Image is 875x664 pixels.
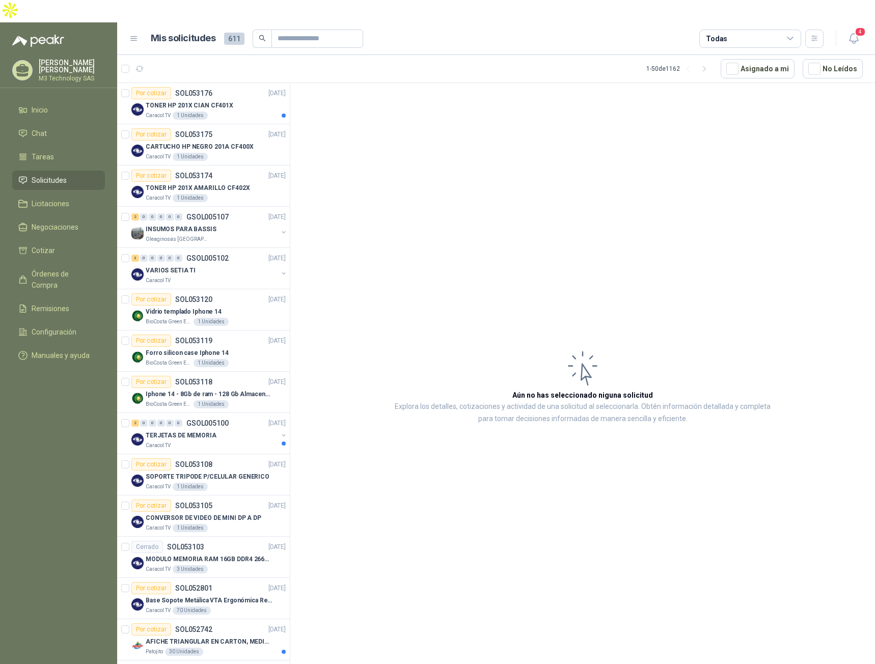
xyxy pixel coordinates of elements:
[259,35,266,42] span: search
[146,565,171,573] p: Caracol TV
[175,420,182,427] div: 0
[146,142,254,152] p: CARTUCHO HP NEGRO 201A CF400X
[131,640,144,652] img: Company Logo
[149,420,156,427] div: 0
[117,495,290,537] a: Por cotizarSOL053105[DATE] Company LogoCONVERSOR DE VIDEO DE MINI DP A DPCaracol TV1 Unidades
[268,336,286,346] p: [DATE]
[268,295,286,305] p: [DATE]
[131,335,171,347] div: Por cotizar
[175,213,182,220] div: 0
[173,524,208,532] div: 1 Unidades
[131,170,171,182] div: Por cotizar
[131,310,144,322] img: Company Logo
[12,346,105,365] a: Manuales y ayuda
[268,625,286,634] p: [DATE]
[131,623,171,635] div: Por cotizar
[146,637,272,647] p: AFICHE TRIANGULAR EN CARTON, MEDIDAS 30 CM X 45 CM
[175,255,182,262] div: 0
[39,59,105,73] p: [PERSON_NAME] [PERSON_NAME]
[173,606,211,615] div: 70 Unidades
[844,30,863,48] button: 4
[175,626,212,633] p: SOL052742
[224,33,244,45] span: 611
[117,454,290,495] a: Por cotizarSOL053108[DATE] Company LogoSOPORTE TRIPODE P/CELULAR GENERICOCaracol TV1 Unidades
[140,213,148,220] div: 0
[173,153,208,161] div: 1 Unidades
[146,648,163,656] p: Patojito
[32,222,78,233] span: Negociaciones
[131,87,171,99] div: Por cotizar
[175,461,212,468] p: SOL053108
[131,211,288,243] a: 2 0 0 0 0 0 GSOL005107[DATE] Company LogoINSUMOS PARA BASSISOleaginosas [GEOGRAPHIC_DATA][PERSON_...
[646,61,713,77] div: 1 - 50 de 1162
[12,322,105,342] a: Configuración
[151,31,216,46] h1: Mis solicitudes
[32,104,48,116] span: Inicio
[131,128,171,141] div: Por cotizar
[146,400,192,408] p: BioCosta Green Energy S.A.S
[131,598,144,611] img: Company Logo
[167,543,204,550] p: SOL053103
[146,225,216,234] p: INSUMOS PARA BASSIS
[268,254,286,263] p: [DATE]
[146,359,192,367] p: BioCosta Green Energy S.A.S
[186,420,229,427] p: GSOL005100
[131,516,144,528] img: Company Logo
[146,596,272,605] p: Base Sopote Metálica VTA Ergonómica Retráctil para Portátil
[194,318,229,326] div: 1 Unidades
[268,419,286,428] p: [DATE]
[146,307,222,317] p: Vidrio templado Iphone 14
[855,27,866,37] span: 4
[268,460,286,469] p: [DATE]
[12,241,105,260] a: Cotizar
[512,390,653,401] h3: Aún no has seleccionado niguna solicitud
[173,483,208,491] div: 1 Unidades
[194,359,229,367] div: 1 Unidades
[131,500,171,512] div: Por cotizar
[131,541,163,553] div: Cerrado
[186,255,229,262] p: GSOL005102
[146,390,272,399] p: Iphone 14 - 8Gb de ram - 128 Gb Almacenamiento
[131,417,288,450] a: 2 0 0 0 0 0 GSOL005100[DATE] Company LogoTERJETAS DE MEMORIACaracol TV
[268,377,286,387] p: [DATE]
[146,555,272,564] p: MODULO MEMORIA RAM 16GB DDR4 2666 MHZ - PORTATIL
[721,59,795,78] button: Asignado a mi
[131,458,171,471] div: Por cotizar
[32,303,69,314] span: Remisiones
[32,151,54,162] span: Tareas
[268,171,286,181] p: [DATE]
[131,252,288,285] a: 3 0 0 0 0 0 GSOL005102[DATE] Company LogoVARIOS SETIA TICaracol TV
[131,433,144,446] img: Company Logo
[149,213,156,220] div: 0
[12,264,105,295] a: Órdenes de Compra
[146,483,171,491] p: Caracol TV
[146,348,229,358] p: Forro silicon case Iphone 14
[392,401,773,425] p: Explora los detalles, cotizaciones y actividad de una solicitud al seleccionarla. Obtén informaci...
[268,542,286,552] p: [DATE]
[146,441,171,450] p: Caracol TV
[166,255,174,262] div: 0
[146,112,171,120] p: Caracol TV
[131,145,144,157] img: Company Logo
[32,268,95,291] span: Órdenes de Compra
[117,330,290,372] a: Por cotizarSOL053119[DATE] Company LogoForro silicon case Iphone 14BioCosta Green Energy S.A.S1 U...
[12,194,105,213] a: Licitaciones
[146,431,216,440] p: TERJETAS DE MEMORIA
[157,213,165,220] div: 0
[12,217,105,237] a: Negociaciones
[117,619,290,660] a: Por cotizarSOL052742[DATE] Company LogoAFICHE TRIANGULAR EN CARTON, MEDIDAS 30 CM X 45 CMPatojito...
[146,524,171,532] p: Caracol TV
[131,376,171,388] div: Por cotizar
[706,33,727,44] div: Todas
[12,124,105,143] a: Chat
[175,131,212,138] p: SOL053175
[157,255,165,262] div: 0
[12,35,64,47] img: Logo peakr
[117,165,290,207] a: Por cotizarSOL053174[DATE] Company LogoTONER HP 201X AMARILLO CF402XCaracol TV1 Unidades
[268,89,286,98] p: [DATE]
[803,59,863,78] button: No Leídos
[131,213,139,220] div: 2
[131,103,144,116] img: Company Logo
[131,475,144,487] img: Company Logo
[117,289,290,330] a: Por cotizarSOL053120[DATE] Company LogoVidrio templado Iphone 14BioCosta Green Energy S.A.S1 Unid...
